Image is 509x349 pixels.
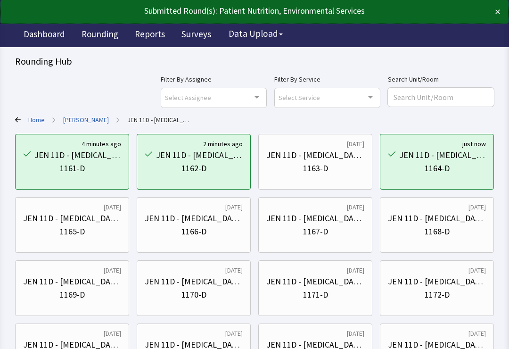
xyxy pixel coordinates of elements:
[266,149,364,162] div: JEN 11D - [MEDICAL_DATA]
[156,149,243,162] div: JEN 11D - [MEDICAL_DATA]
[60,225,85,238] div: 1165-D
[34,149,121,162] div: JEN 11D - [MEDICAL_DATA]
[223,25,288,42] button: Data Upload
[495,4,501,19] button: ×
[116,110,120,129] span: >
[303,225,328,238] div: 1167-D
[266,212,364,225] div: JEN 11D - [MEDICAL_DATA]
[161,74,267,85] label: Filter By Assignee
[347,139,364,149] div: [DATE]
[60,288,85,301] div: 1169-D
[145,212,243,225] div: JEN 11D - [MEDICAL_DATA]
[104,266,121,275] div: [DATE]
[23,212,121,225] div: JEN 11D - [MEDICAL_DATA]
[82,139,121,149] div: 4 minutes ago
[225,202,243,212] div: [DATE]
[274,74,380,85] label: Filter By Service
[347,329,364,338] div: [DATE]
[388,275,486,288] div: JEN 11D - [MEDICAL_DATA]
[225,329,243,338] div: [DATE]
[266,275,364,288] div: JEN 11D - [MEDICAL_DATA]
[388,88,494,107] input: Search Unit/Room
[425,162,450,175] div: 1164-D
[388,212,486,225] div: JEN 11D - [MEDICAL_DATA]
[303,162,328,175] div: 1163-D
[16,24,72,47] a: Dashboard
[165,92,211,103] span: Select Assignee
[468,266,486,275] div: [DATE]
[28,115,45,125] a: Home
[74,24,125,47] a: Rounding
[462,139,486,149] div: just now
[425,288,450,301] div: 1172-D
[347,266,364,275] div: [DATE]
[468,202,486,212] div: [DATE]
[52,110,56,129] span: >
[104,329,121,338] div: [DATE]
[104,202,121,212] div: [DATE]
[145,275,243,288] div: JEN 11D - [MEDICAL_DATA]
[181,162,206,175] div: 1162-D
[399,149,486,162] div: JEN 11D - [MEDICAL_DATA]
[8,4,452,17] div: Submitted Round(s): Patient Nutrition, Environmental Services
[203,139,243,149] div: 2 minutes ago
[60,162,85,175] div: 1161-D
[347,202,364,212] div: [DATE]
[468,329,486,338] div: [DATE]
[174,24,218,47] a: Surveys
[127,115,192,125] a: JEN 11D - Geriatrics
[23,275,121,288] div: JEN 11D - [MEDICAL_DATA]
[225,266,243,275] div: [DATE]
[388,74,494,85] label: Search Unit/Room
[181,225,206,238] div: 1166-D
[181,288,206,301] div: 1170-D
[128,24,172,47] a: Reports
[63,115,109,125] a: Jennie Sealy
[425,225,450,238] div: 1168-D
[15,55,494,68] div: Rounding Hub
[303,288,328,301] div: 1171-D
[279,92,320,103] span: Select Service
